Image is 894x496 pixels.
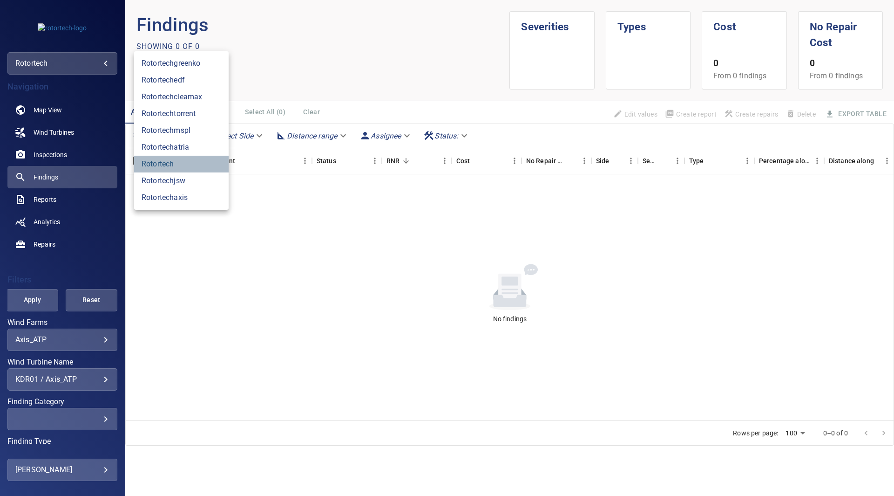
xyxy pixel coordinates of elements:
[134,172,229,189] a: rotortechjsw
[134,156,229,172] a: rotortech
[134,72,229,89] a: rotortechedf
[134,89,229,105] a: rotortechcleamax
[134,55,229,72] a: rotortechgreenko
[134,139,229,156] a: rotortechatria
[134,189,229,206] a: rotortechaxis
[134,105,229,122] a: rotortechtorrent
[134,122,229,139] a: rotortechmspl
